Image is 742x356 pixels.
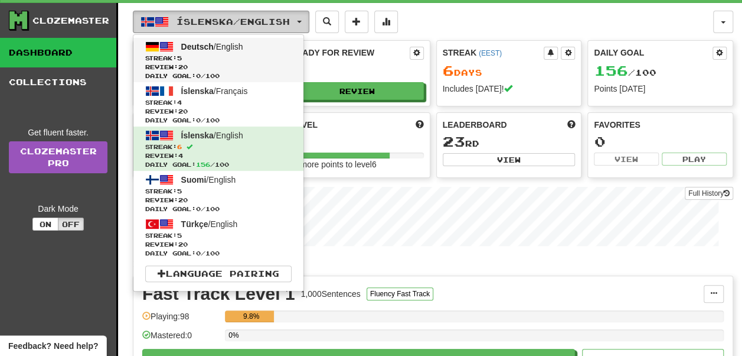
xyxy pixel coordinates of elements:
[228,310,274,322] div: 9.8%
[9,203,107,215] div: Dark Mode
[145,249,292,258] span: Daily Goal: / 100
[479,49,502,57] a: (EEST)
[142,329,219,349] div: Mastered: 0
[181,131,243,140] span: / English
[8,340,98,352] span: Open feedback widget
[176,17,290,27] span: Íslenska / English
[181,42,243,51] span: / English
[443,153,576,166] button: View
[145,98,292,107] span: Streak:
[177,232,182,239] span: 5
[133,11,309,33] button: Íslenska/English
[594,47,712,60] div: Daily Goal
[594,119,727,131] div: Favorites
[181,175,207,185] span: Suomi
[133,127,303,171] a: Íslenska/EnglishStreak:6 Review:4Daily Goal:156/100
[145,143,292,151] span: Streak:
[291,47,410,59] div: Ready for Review
[9,127,107,138] div: Get fluent faster.
[443,83,576,95] div: Includes [DATE]!
[181,219,208,229] span: Türkçe
[685,187,733,200] button: Full History
[345,11,368,33] button: Add sentence to collection
[196,161,210,168] span: 156
[177,187,182,195] span: 5
[177,54,182,62] span: 5
[145,205,292,213] span: Daily Goal: / 100
[145,266,292,282] a: Language Pairing
[133,258,733,270] p: In Progress
[291,82,424,100] button: Review
[443,47,544,59] div: Streak
[196,72,201,79] span: 0
[291,63,424,78] div: 4
[32,15,109,27] div: Clozemaster
[594,134,727,149] div: 0
[594,83,727,95] div: Points [DATE]
[374,11,398,33] button: More stats
[662,153,727,166] button: Play
[133,171,303,215] a: Suomi/EnglishStreak:5 Review:20Daily Goal:0/100
[145,72,292,80] span: Daily Goal: / 100
[181,175,236,185] span: / English
[32,218,58,231] button: On
[181,86,248,96] span: / Français
[291,134,424,149] div: 5
[9,141,107,173] a: ClozemasterPro
[196,250,201,257] span: 0
[367,287,433,300] button: Fluency Fast Track
[145,240,292,249] span: Review: 20
[145,116,292,125] span: Daily Goal: / 100
[196,116,201,124] span: 0
[416,119,424,131] span: Score more points to level up
[594,62,627,79] span: 156
[145,107,292,116] span: Review: 20
[181,131,214,140] span: Íslenska
[301,288,361,300] div: 1,000 Sentences
[291,158,424,170] div: 53 more points to level 6
[142,285,295,303] div: Fast Track Level 1
[181,42,214,51] span: Deutsch
[145,160,292,169] span: Daily Goal: / 100
[58,218,84,231] button: Off
[145,63,292,72] span: Review: 20
[177,143,182,150] span: 6
[443,63,576,79] div: Day s
[443,134,576,150] div: rd
[145,187,292,196] span: Streak:
[133,215,303,260] a: Türkçe/EnglishStreak:5 Review:20Daily Goal:0/100
[196,205,201,212] span: 0
[594,67,656,77] span: / 100
[181,86,214,96] span: Íslenska
[145,54,292,63] span: Streak:
[133,82,303,127] a: Íslenska/FrançaisStreak:4 Review:20Daily Goal:0/100
[443,62,454,79] span: 6
[145,151,292,160] span: Review: 4
[145,231,292,240] span: Streak:
[291,119,318,131] span: Level
[443,119,507,131] span: Leaderboard
[145,196,292,205] span: Review: 20
[315,11,339,33] button: Search sentences
[594,153,659,166] button: View
[567,119,575,131] span: This week in points, UTC
[142,310,219,330] div: Playing: 98
[133,38,303,82] a: Deutsch/EnglishStreak:5 Review:20Daily Goal:0/100
[443,133,465,150] span: 23
[177,99,182,106] span: 4
[181,219,238,229] span: / English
